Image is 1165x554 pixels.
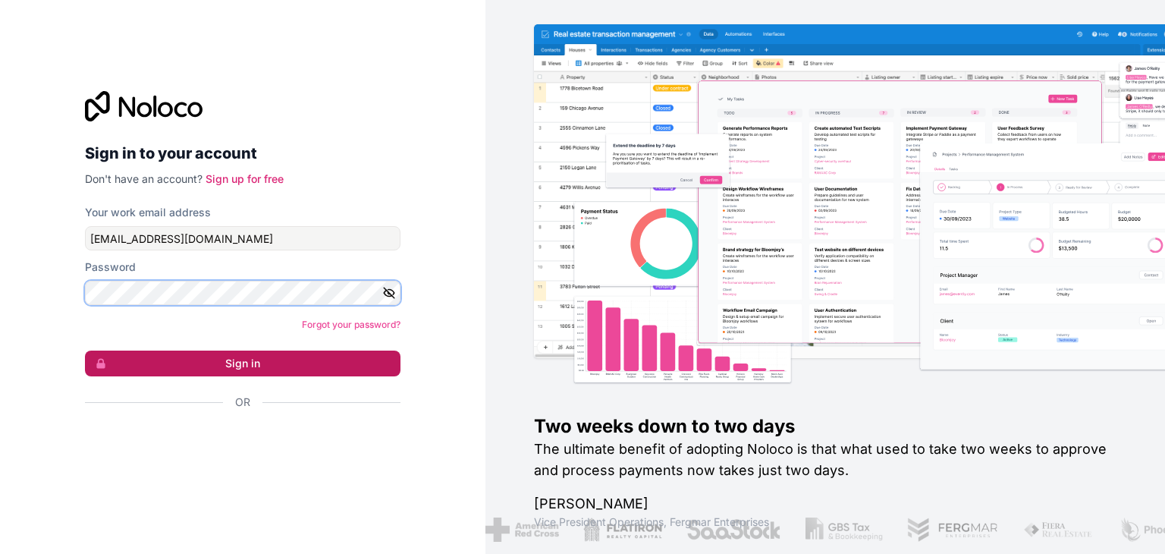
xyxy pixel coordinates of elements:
h2: The ultimate benefit of adopting Noloco is that what used to take two weeks to approve and proces... [534,439,1116,481]
h1: Vice President Operations , Fergmar Enterprises [534,515,1116,530]
h1: [PERSON_NAME] [534,493,1116,515]
label: Your work email address [85,205,211,220]
h2: Sign in to your account [85,140,400,167]
h1: Two weeks down to two days [534,414,1116,439]
label: Password [85,260,136,275]
input: Password [85,281,400,305]
input: Email address [85,226,400,250]
span: Or [235,395,250,410]
img: /assets/american-red-cross-BAupjrZR.png [475,518,548,542]
a: Forgot your password? [302,319,400,330]
span: Don't have an account? [85,172,203,185]
button: Sign in [85,351,400,376]
iframe: Sign in with Google Button [77,427,396,460]
a: Sign up for free [206,172,284,185]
